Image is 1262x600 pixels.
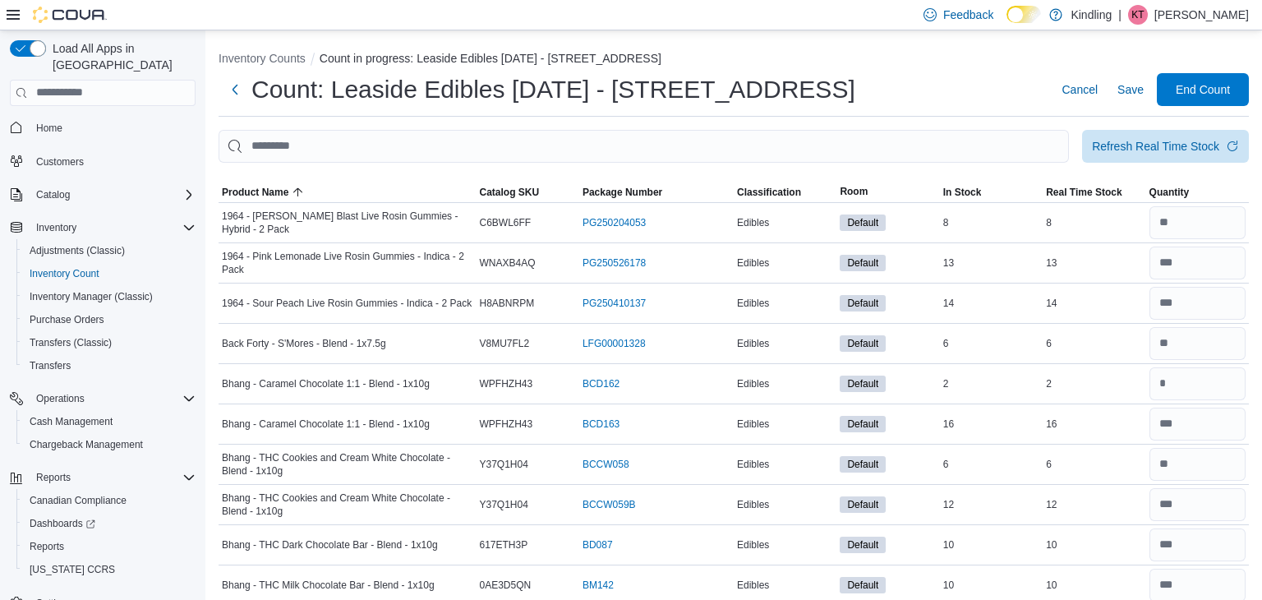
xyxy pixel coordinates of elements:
span: Inventory [30,218,196,238]
div: 12 [940,495,1043,515]
span: Default [840,456,886,473]
span: Dashboards [23,514,196,533]
a: Transfers [23,356,77,376]
span: Home [36,122,62,135]
a: Inventory Count [23,264,106,284]
span: Transfers (Classic) [23,333,196,353]
img: Cova [33,7,107,23]
span: Inventory [36,221,76,234]
span: Adjustments (Classic) [30,244,125,257]
span: [US_STATE] CCRS [30,563,115,576]
div: 2 [1043,374,1145,394]
p: [PERSON_NAME] [1154,5,1249,25]
span: Default [847,538,878,552]
span: Product Name [222,186,288,199]
a: Reports [23,537,71,556]
a: PG250204053 [583,216,646,229]
span: Back Forty - S'Mores - Blend - 1x7.5g [222,337,386,350]
span: Bhang - THC Milk Chocolate Bar - Blend - 1x10g [222,579,435,592]
div: 2 [940,374,1043,394]
button: Transfers (Classic) [16,331,202,354]
a: BCD163 [583,418,619,431]
span: Load All Apps in [GEOGRAPHIC_DATA] [46,40,196,73]
a: Purchase Orders [23,310,111,330]
button: Operations [3,387,202,410]
span: Home [30,118,196,138]
span: Canadian Compliance [23,491,196,510]
span: Adjustments (Classic) [23,241,196,261]
p: Kindling [1071,5,1112,25]
span: 1964 - Sour Peach Live Rosin Gummies - Indica - 2 Pack [222,297,472,310]
div: 6 [940,455,1043,474]
button: Customers [3,150,202,173]
span: Dashboards [30,517,95,530]
span: Default [847,457,878,472]
span: Bhang - Caramel Chocolate 1:1 - Blend - 1x10g [222,418,430,431]
span: In Stock [943,186,982,199]
h1: Count: Leaside Edibles [DATE] - [STREET_ADDRESS] [251,73,855,106]
button: Inventory Count [16,262,202,285]
span: Save [1117,81,1144,98]
button: Inventory Counts [219,52,306,65]
span: 1964 - Pink Lemonade Live Rosin Gummies - Indica - 2 Pack [222,250,473,276]
span: Bhang - THC Cookies and Cream White Chocolate - Blend - 1x10g [222,451,473,478]
span: Quantity [1149,186,1190,199]
a: LFG00001328 [583,337,646,350]
span: Default [847,215,878,230]
span: Default [847,296,878,311]
span: Transfers (Classic) [30,336,112,349]
span: Y37Q1H04 [480,498,528,511]
a: PG250526178 [583,256,646,270]
span: Default [847,578,878,593]
a: Dashboards [16,512,202,535]
span: Default [840,215,886,231]
div: 8 [1043,213,1145,233]
span: Default [840,577,886,593]
span: Reports [23,537,196,556]
span: Y37Q1H04 [480,458,528,471]
div: 6 [1043,455,1145,474]
span: Purchase Orders [30,313,104,326]
a: BCD162 [583,377,619,390]
div: 16 [940,414,1043,434]
span: Classification [737,186,801,199]
span: Default [847,336,878,351]
span: Reports [30,468,196,487]
span: Reports [36,471,71,484]
button: Reports [16,535,202,558]
span: Inventory Manager (Classic) [23,287,196,307]
div: 10 [940,575,1043,595]
span: Bhang - Caramel Chocolate 1:1 - Blend - 1x10g [222,377,430,390]
span: Bhang - THC Cookies and Cream White Chocolate - Blend - 1x10g [222,492,473,518]
a: Inventory Manager (Classic) [23,287,159,307]
div: 12 [1043,495,1145,515]
span: End Count [1176,81,1230,98]
div: 6 [940,334,1043,353]
span: Edibles [737,337,769,350]
button: Product Name [219,182,477,202]
a: Canadian Compliance [23,491,133,510]
span: Edibles [737,579,769,592]
a: BCCW058 [583,458,629,471]
input: This is a search bar. After typing your query, hit enter to filter the results lower in the page. [219,130,1069,163]
button: Canadian Compliance [16,489,202,512]
div: 8 [940,213,1043,233]
div: 10 [940,535,1043,555]
span: Inventory Count [23,264,196,284]
div: 10 [1043,535,1145,555]
span: Inventory Manager (Classic) [30,290,153,303]
a: [US_STATE] CCRS [23,560,122,579]
a: BM142 [583,579,614,592]
div: 13 [1043,253,1145,273]
span: Bhang - THC Dark Chocolate Bar - Blend - 1x10g [222,538,438,552]
span: Default [847,497,878,512]
div: Kathleen Tai [1128,5,1148,25]
button: Refresh Real Time Stock [1082,130,1249,163]
button: Catalog [30,185,76,205]
span: Washington CCRS [23,560,196,579]
span: KT [1131,5,1144,25]
span: V8MU7FL2 [480,337,530,350]
button: Classification [734,182,836,202]
a: BD087 [583,538,613,552]
span: Inventory Count [30,267,99,280]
